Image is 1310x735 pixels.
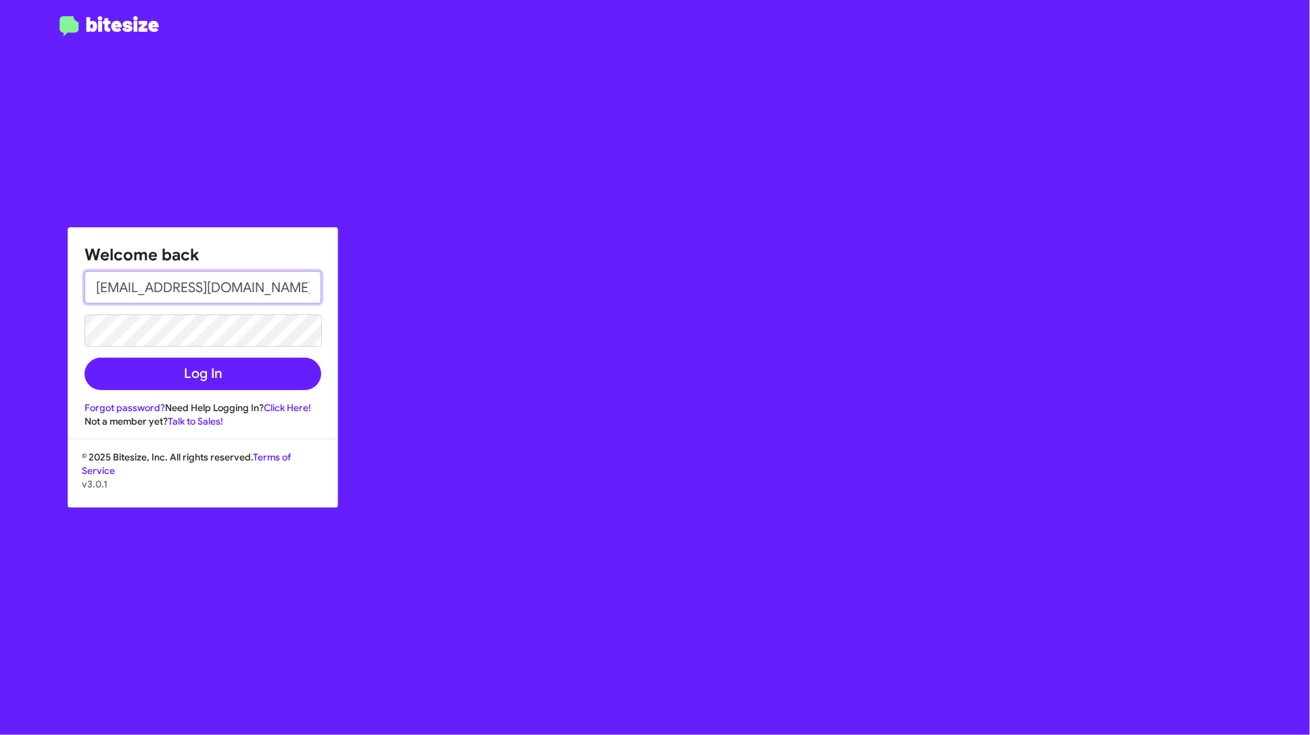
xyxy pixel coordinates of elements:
[85,271,321,304] input: Email address
[85,358,321,390] button: Log In
[85,401,321,414] div: Need Help Logging In?
[68,450,337,507] div: © 2025 Bitesize, Inc. All rights reserved.
[85,402,165,414] a: Forgot password?
[85,414,321,428] div: Not a member yet?
[82,451,291,477] a: Terms of Service
[85,244,321,266] h1: Welcome back
[264,402,311,414] a: Click Here!
[82,477,324,491] p: v3.0.1
[168,415,223,427] a: Talk to Sales!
